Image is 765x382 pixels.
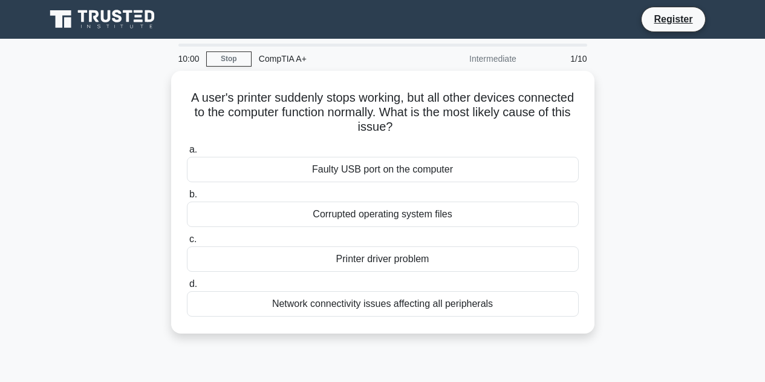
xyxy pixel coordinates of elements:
span: c. [189,234,197,244]
div: CompTIA A+ [252,47,418,71]
h5: A user's printer suddenly stops working, but all other devices connected to the computer function... [186,90,580,135]
div: Faulty USB port on the computer [187,157,579,182]
span: d. [189,278,197,289]
div: Network connectivity issues affecting all peripherals [187,291,579,317]
span: a. [189,144,197,154]
a: Stop [206,51,252,67]
div: Printer driver problem [187,246,579,272]
div: Intermediate [418,47,524,71]
a: Register [646,12,700,27]
div: 1/10 [524,47,594,71]
div: 10:00 [171,47,206,71]
div: Corrupted operating system files [187,202,579,227]
span: b. [189,189,197,199]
